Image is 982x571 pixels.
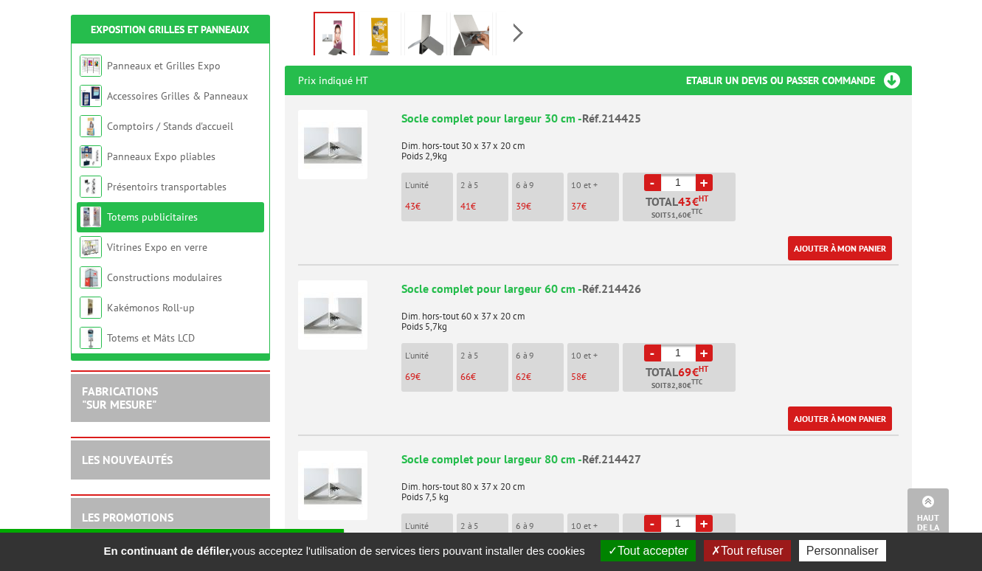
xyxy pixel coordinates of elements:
span: 62 [516,370,526,383]
span: Réf.214427 [582,451,641,466]
span: Réf.214425 [582,111,641,125]
p: Dim. hors-tout 60 x 37 x 20 cm Poids 5,7kg [401,301,899,332]
img: Totems publicitaires [80,206,102,228]
span: Réf.214426 [582,281,641,296]
p: L'unité [405,521,453,531]
p: 10 et + [571,350,619,361]
a: - [644,515,661,532]
p: € [405,372,453,382]
button: Tout refuser [704,540,790,561]
a: + [696,345,713,361]
span: 37 [571,200,581,212]
a: Haut de la page [907,488,949,549]
a: - [644,345,661,361]
img: 214425_214426_socle_complet_acier_visuels_rigides_grands_formats.jpg [362,15,398,60]
a: LES PROMOTIONS [82,510,173,525]
a: Présentoirs transportables [107,180,227,193]
img: 214425_214426_socle_complet_acier_visuels_rigides_grands_formats_2.jpg [454,15,489,60]
p: 2 à 5 [460,180,508,190]
p: € [516,372,564,382]
p: 2 à 5 [460,350,508,361]
span: 41 [460,200,471,212]
span: 69 [678,366,692,378]
p: L'unité [405,180,453,190]
div: Socle complet pour largeur 60 cm - [401,280,899,297]
img: Totems et Mâts LCD [80,327,102,349]
span: 43 [405,200,415,212]
span: 43 [678,195,692,207]
img: totems_publicitaires_214425.jpg [315,13,353,59]
a: FABRICATIONS"Sur Mesure" [82,384,158,412]
img: Présentoirs transportables [80,176,102,198]
a: Ajouter à mon panier [788,406,892,431]
a: + [696,515,713,532]
span: Soit € [651,380,702,392]
img: Kakémonos Roll-up [80,297,102,319]
p: Dim. hors-tout 30 x 37 x 20 cm Poids 2,9kg [401,131,899,162]
span: 58 [571,370,581,383]
img: Accessoires Grilles & Panneaux [80,85,102,107]
img: 214425_214426_socle_complet_acier_visuels_rigides_grands_formats_1.jpg [408,15,443,60]
p: € [405,201,453,212]
a: Exposition Grilles et Panneaux [91,23,249,36]
img: Panneaux et Grilles Expo [80,55,102,77]
a: Accessoires Grilles & Panneaux [107,89,248,103]
button: Personnaliser (fenêtre modale) [799,540,886,561]
img: Constructions modulaires [80,266,102,288]
p: Dim. hors-tout 80 x 37 x 20 cm Poids 7,5 kg [401,471,899,502]
a: Panneaux Expo pliables [107,150,215,163]
img: Socle complet pour largeur 30 cm [298,110,367,179]
div: Socle complet pour largeur 80 cm - [401,451,899,468]
span: 66 [460,370,471,383]
img: 214425_214426_socle_complet_acier_visuels_rigides_grands_formats_3.jpg [499,15,535,60]
a: Totems et Mâts LCD [107,331,195,345]
p: L'unité [405,350,453,361]
img: Comptoirs / Stands d'accueil [80,115,102,137]
span: 51,60 [667,210,687,221]
span: Next [511,21,525,45]
img: Socle complet pour largeur 80 cm [298,451,367,520]
sup: TTC [691,378,702,386]
a: Panneaux et Grilles Expo [107,59,221,72]
strong: En continuant de défiler, [103,544,232,557]
span: 39 [516,200,526,212]
div: Socle complet pour largeur 30 cm - [401,110,899,127]
p: Total [626,366,736,392]
a: Constructions modulaires [107,271,222,284]
p: € [460,372,508,382]
span: 69 [405,370,415,383]
p: 6 à 9 [516,521,564,531]
p: € [460,201,508,212]
a: Kakémonos Roll-up [107,301,195,314]
a: Comptoirs / Stands d'accueil [107,120,233,133]
sup: HT [699,193,708,204]
p: € [571,201,619,212]
p: € [571,372,619,382]
button: Tout accepter [601,540,696,561]
p: 10 et + [571,521,619,531]
a: Totems publicitaires [107,210,198,224]
p: € [516,201,564,212]
img: Socle complet pour largeur 60 cm [298,280,367,350]
img: Vitrines Expo en verre [80,236,102,258]
img: Panneaux Expo pliables [80,145,102,167]
span: 82,80 [667,380,687,392]
p: 6 à 9 [516,180,564,190]
span: € [692,366,699,378]
a: - [644,174,661,191]
p: Total [626,195,736,221]
p: 2 à 5 [460,521,508,531]
sup: HT [699,364,708,374]
span: € [692,195,699,207]
p: 6 à 9 [516,350,564,361]
p: Prix indiqué HT [298,66,368,95]
h3: Etablir un devis ou passer commande [686,66,912,95]
span: Soit € [651,210,702,221]
a: Vitrines Expo en verre [107,240,207,254]
p: 10 et + [571,180,619,190]
a: + [696,174,713,191]
a: Ajouter à mon panier [788,236,892,260]
sup: TTC [691,207,702,215]
a: LES NOUVEAUTÉS [82,452,173,467]
span: vous acceptez l'utilisation de services tiers pouvant installer des cookies [96,544,592,557]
